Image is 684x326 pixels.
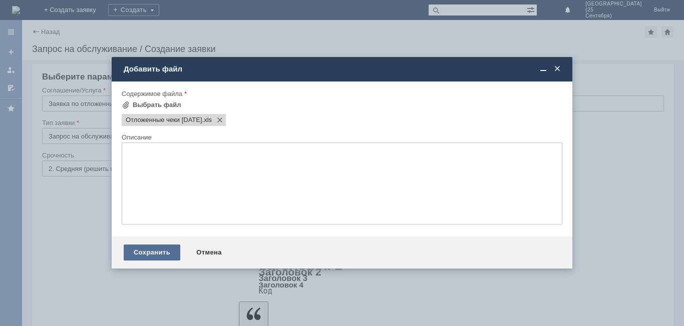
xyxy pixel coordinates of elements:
[202,116,212,124] span: Отложенные чеки 08.09.25.xls
[552,64,562,73] span: Закрыть
[126,116,202,124] span: Отложенные чеки 08.09.25.xls
[124,64,562,73] div: Добавить файл
[538,64,548,73] span: Свернуть (Ctrl + M)
[122,134,560,140] div: Описание
[122,90,560,97] div: Содержимое файла
[133,101,181,109] div: Выбрать файл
